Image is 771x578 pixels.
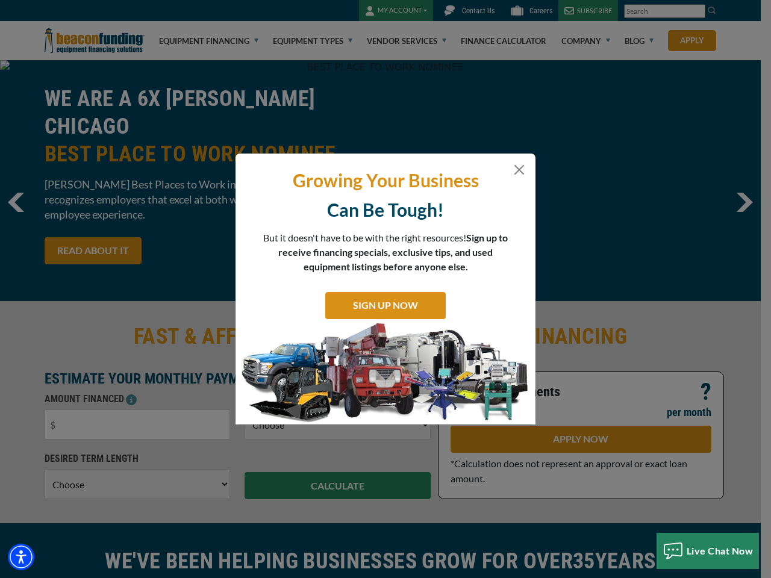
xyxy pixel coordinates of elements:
[325,292,446,319] a: SIGN UP NOW
[245,198,526,222] p: Can Be Tough!
[687,545,754,556] span: Live Chat Now
[278,232,508,272] span: Sign up to receive financing specials, exclusive tips, and used equipment listings before anyone ...
[8,544,34,570] div: Accessibility Menu
[236,322,535,424] img: SIGN UP NOW
[657,533,760,569] button: Live Chat Now
[512,163,526,177] button: Close
[263,231,508,274] p: But it doesn't have to be with the right resources!
[245,169,526,192] p: Growing Your Business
